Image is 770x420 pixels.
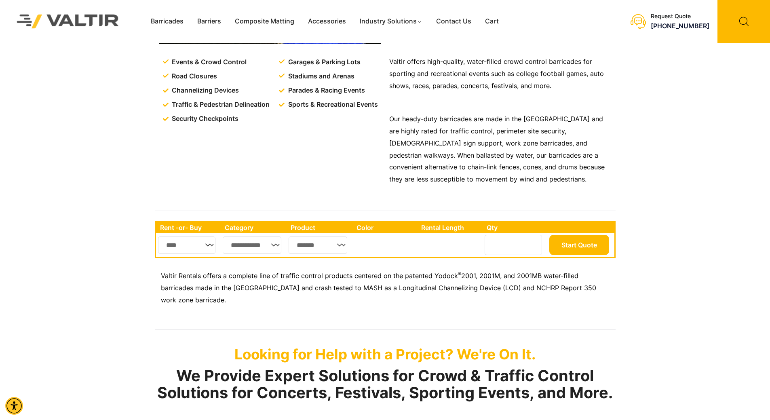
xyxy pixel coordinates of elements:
a: Contact Us [429,15,478,27]
sup: ® [458,271,461,277]
p: Looking for Help with a Project? We're On It. [155,346,616,363]
p: Valtir offers high-quality, water-filled crowd control barricades for sporting and recreational e... [389,56,612,92]
span: Stadiums and Arenas [286,70,354,82]
a: call (888) 496-3625 [651,22,709,30]
th: Rent -or- Buy [156,222,221,233]
select: Single select [158,236,216,254]
span: Garages & Parking Lots [286,56,361,68]
select: Single select [223,236,282,254]
div: Request Quote [651,13,709,20]
th: Product [287,222,352,233]
th: Rental Length [417,222,483,233]
a: Industry Solutions [353,15,429,27]
span: Security Checkpoints [170,113,238,125]
select: Single select [289,236,347,254]
th: Category [221,222,287,233]
p: Our heady-duty barricades are made in the [GEOGRAPHIC_DATA] and are highly rated for traffic cont... [389,113,612,186]
button: Start Quote [549,235,609,255]
a: Barricades [144,15,190,27]
div: Accessibility Menu [5,397,23,415]
span: Events & Crowd Control [170,56,247,68]
a: Cart [478,15,506,27]
span: 2001, 2001M, and 2001MB water-filled barricades made in the [GEOGRAPHIC_DATA] and crash tested to... [161,272,596,304]
th: Color [352,222,418,233]
a: Composite Matting [228,15,301,27]
span: Sports & Recreational Events [286,99,378,111]
input: Number [485,235,542,255]
span: Road Closures [170,70,217,82]
span: Channelizing Devices [170,84,239,97]
img: Valtir Rentals [6,4,130,39]
a: Accessories [301,15,353,27]
h2: We Provide Expert Solutions for Crowd & Traffic Control Solutions for Concerts, Festivals, Sporti... [155,367,616,401]
span: Traffic & Pedestrian Delineation [170,99,270,111]
a: Barriers [190,15,228,27]
span: Valtir Rentals offers a complete line of traffic control products centered on the patented Yodock [161,272,458,280]
th: Qty [483,222,547,233]
span: Parades & Racing Events [286,84,365,97]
